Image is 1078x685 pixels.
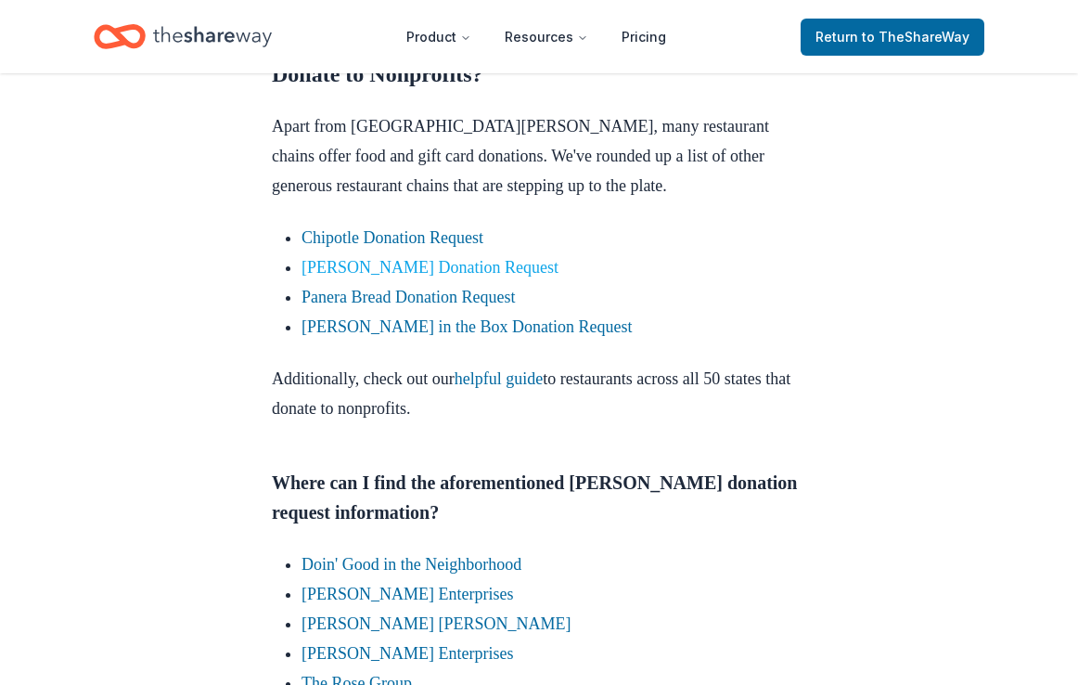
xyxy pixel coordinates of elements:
a: helpful guide [455,369,543,388]
a: Doin' Good in the Neighborhood [302,555,521,574]
a: [PERSON_NAME] [PERSON_NAME] [302,614,571,633]
button: Product [391,19,486,56]
a: [PERSON_NAME] Donation Request [302,258,558,277]
a: Chipotle Donation Request [302,228,483,247]
a: [PERSON_NAME] Enterprises [302,585,513,603]
a: [PERSON_NAME] in the Box Donation Request [302,317,632,336]
a: Pricing [607,19,681,56]
a: Home [94,15,272,58]
span: Return [815,26,969,48]
h3: Where can I find the aforementioned [PERSON_NAME] donation request information? [272,468,806,527]
a: Panera Bread Donation Request [302,288,515,306]
span: to TheShareWay [862,29,969,45]
a: [PERSON_NAME] Enterprises [302,644,513,663]
a: Returnto TheShareWay [801,19,984,56]
p: Additionally, check out our to restaurants across all 50 states that donate to nonprofits. [272,364,806,423]
nav: Main [391,15,681,58]
p: Apart from [GEOGRAPHIC_DATA][PERSON_NAME], many restaurant chains offer food and gift card donati... [272,111,806,200]
button: Resources [490,19,603,56]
